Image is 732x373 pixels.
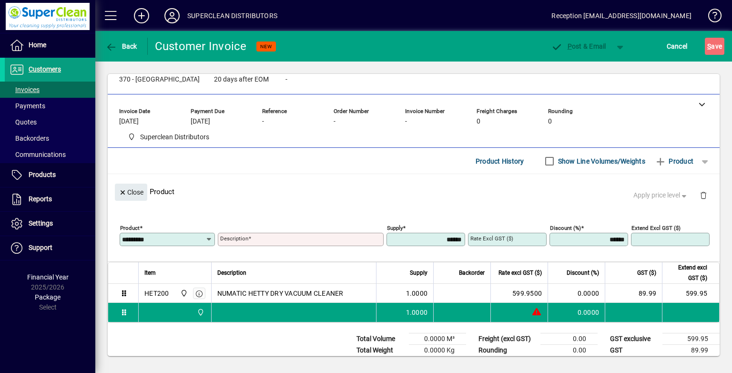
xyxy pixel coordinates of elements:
span: Apply price level [633,190,689,200]
span: Description [217,268,246,278]
td: Total Weight [352,345,409,356]
button: Product History [472,153,528,170]
span: - [285,76,287,83]
span: Invoices [10,86,40,93]
span: Package [35,293,61,301]
a: Support [5,236,95,260]
span: Backorders [10,135,49,142]
span: - [262,118,264,125]
span: Rate excl GST ($) [498,268,542,278]
span: - [334,118,335,125]
span: Payments [10,102,45,110]
span: [DATE] [191,118,210,125]
span: [DATE] [119,118,139,125]
span: Back [105,42,137,50]
button: Save [705,38,724,55]
span: Home [29,41,46,49]
span: Financial Year [27,273,69,281]
td: 0.00 [540,333,598,345]
td: 599.95 [662,333,720,345]
td: 89.99 [605,284,662,303]
span: Superclean Distributors [194,307,205,318]
span: 20 days after EOM [214,76,269,83]
a: Payments [5,98,95,114]
td: 0.0000 [548,284,605,303]
td: 599.95 [662,284,719,303]
td: 0.0000 M³ [409,333,466,345]
a: Home [5,33,95,57]
a: Quotes [5,114,95,130]
button: Apply price level [630,187,692,204]
span: ave [707,39,722,54]
span: Quotes [10,118,37,126]
span: Reports [29,195,52,203]
td: GST [605,345,662,356]
button: Cancel [664,38,690,55]
mat-label: Extend excl GST ($) [631,225,681,231]
span: Superclean Distributors [124,131,213,143]
td: 0.00 [540,345,598,356]
div: HET200 [144,289,169,298]
td: GST exclusive [605,333,662,345]
span: ost & Email [551,42,606,50]
a: Invoices [5,82,95,98]
span: Product History [476,154,524,169]
span: - [405,118,407,125]
div: SUPERCLEAN DISTRIBUTORS [187,8,277,23]
button: Delete [692,184,715,207]
button: Add [126,7,157,24]
span: Support [29,244,52,251]
div: Reception [EMAIL_ADDRESS][DOMAIN_NAME] [551,8,691,23]
mat-label: Supply [387,225,403,231]
td: Rounding [474,345,540,356]
span: Superclean Distributors [178,288,189,299]
span: Customers [29,65,61,73]
td: Total Volume [352,333,409,345]
a: Communications [5,146,95,163]
span: 370 - [GEOGRAPHIC_DATA] [119,76,200,83]
span: 0 [477,118,480,125]
a: Products [5,163,95,187]
div: Customer Invoice [155,39,247,54]
mat-label: Discount (%) [550,225,581,231]
span: S [707,42,711,50]
a: Knowledge Base [701,2,720,33]
button: Post & Email [546,38,611,55]
mat-label: Description [220,235,248,242]
div: 599.9500 [497,289,542,298]
a: Reports [5,187,95,211]
div: Product [108,174,720,209]
span: GST ($) [637,268,656,278]
td: 0.0000 [548,303,605,322]
mat-label: Product [120,225,140,231]
span: Backorder [459,268,485,278]
span: Discount (%) [567,268,599,278]
label: Show Line Volumes/Weights [556,156,645,166]
td: 89.99 [662,345,720,356]
span: Item [144,268,156,278]
span: NEW [260,43,272,50]
span: 1.0000 [406,308,428,317]
td: 0.0000 Kg [409,345,466,356]
button: Profile [157,7,187,24]
span: Superclean Distributors [140,132,209,142]
span: NUMATIC HETTY DRY VACUUM CLEANER [217,289,344,298]
span: P [568,42,572,50]
span: Supply [410,268,427,278]
span: 1.0000 [406,289,428,298]
app-page-header-button: Delete [692,191,715,199]
span: Close [119,185,143,200]
a: Backorders [5,130,95,146]
span: Cancel [667,39,688,54]
span: Communications [10,151,66,158]
mat-label: Rate excl GST ($) [470,235,513,242]
span: 0 [548,118,552,125]
app-page-header-button: Back [95,38,148,55]
span: Products [29,171,56,178]
span: Settings [29,219,53,227]
button: Close [115,184,147,201]
span: Extend excl GST ($) [668,262,707,283]
a: Settings [5,212,95,236]
button: Back [103,38,140,55]
app-page-header-button: Close [112,187,150,196]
